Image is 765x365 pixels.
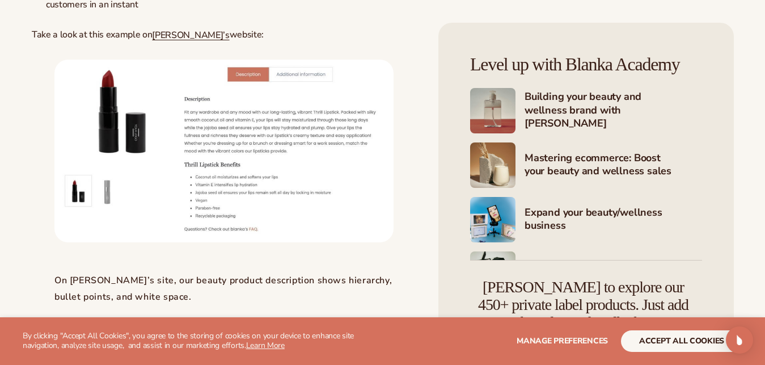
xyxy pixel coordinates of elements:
a: Shopify Image 5 Building your beauty and wellness brand with [PERSON_NAME] [470,88,702,133]
p: Take a look at this example on website: [32,29,416,41]
a: Click here to see Blanka's array of beauty private label products [54,60,394,242]
span: Manage preferences [517,335,608,346]
figcaption: On [PERSON_NAME]’s site, our beauty product description shows hierarchy, bullet points, and white... [54,272,394,305]
a: [PERSON_NAME]’s [152,29,229,41]
button: accept all cookies [621,330,742,352]
h4: Expand your beauty/wellness business [525,206,702,234]
img: Shopify Image 8 [470,251,515,297]
h4: Level up with Blanka Academy [470,54,702,74]
a: Learn More [246,340,285,351]
h4: Building your beauty and wellness brand with [PERSON_NAME] [525,90,702,131]
h4: [PERSON_NAME] to explore our 450+ private label products. Just add your brand – we handle the rest! [470,279,696,331]
a: Shopify Image 8 Marketing your beauty and wellness brand 101 [470,251,702,297]
a: Shopify Image 7 Expand your beauty/wellness business [470,197,702,242]
div: Open Intercom Messenger [726,326,753,354]
img: Blanka private label lipstick product description hierarchy and voice [54,60,394,242]
a: Shopify Image 6 Mastering ecommerce: Boost your beauty and wellness sales [470,142,702,188]
img: Shopify Image 7 [470,197,515,242]
img: Shopify Image 5 [470,88,515,133]
img: Shopify Image 6 [470,142,515,188]
h4: Mastering ecommerce: Boost your beauty and wellness sales [525,152,702,179]
p: By clicking "Accept All Cookies", you agree to the storing of cookies on your device to enhance s... [23,332,378,351]
button: Manage preferences [517,330,608,352]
